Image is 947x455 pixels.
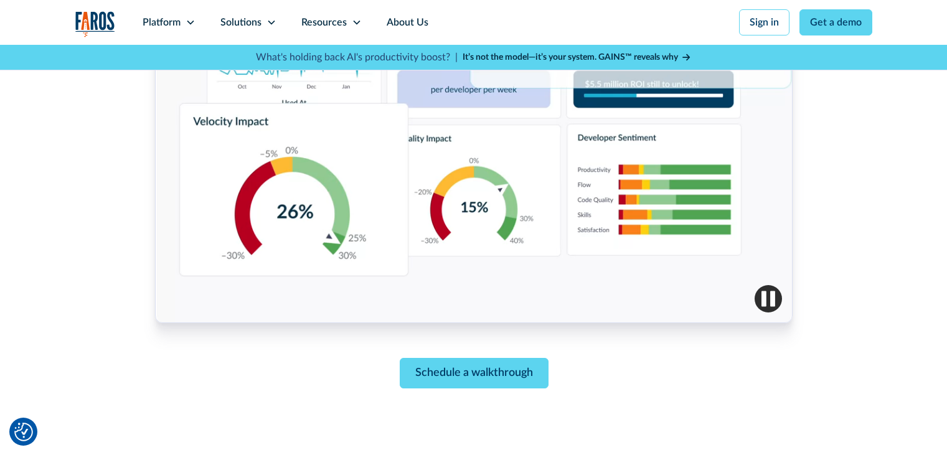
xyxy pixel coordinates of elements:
[399,358,548,388] a: Schedule a walkthrough
[463,53,678,62] strong: It’s not the model—it’s your system. GAINS™ reveals why
[799,9,872,35] a: Get a demo
[256,50,458,65] p: What's holding back AI's productivity boost? |
[75,11,115,37] a: home
[463,51,692,64] a: It’s not the model—it’s your system. GAINS™ reveals why
[220,15,261,30] div: Solutions
[739,9,789,35] a: Sign in
[14,423,33,441] img: Revisit consent button
[301,15,347,30] div: Resources
[143,15,181,30] div: Platform
[75,11,115,37] img: Logo of the analytics and reporting company Faros.
[755,285,782,312] img: Pause video
[14,423,33,441] button: Cookie Settings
